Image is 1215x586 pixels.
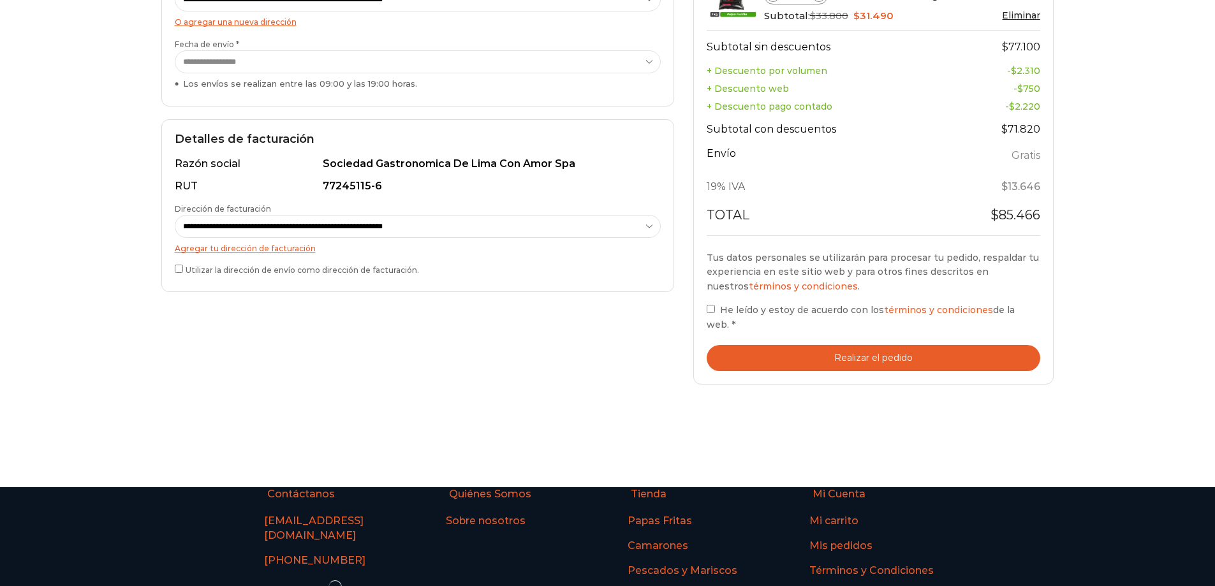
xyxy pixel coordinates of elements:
bdi: 31.490 [853,10,894,22]
h2: Detalles de facturación [175,133,661,147]
h3: Mi carrito [809,514,858,529]
th: 19% IVA [707,173,952,202]
a: Mis pedidos [790,534,894,559]
div: Subtotal: [764,9,1041,23]
label: Fecha de envío * [175,39,661,90]
a: Agregar tu dirección de facturación [175,244,316,253]
div: Razón social [175,157,321,172]
th: + Descuento web [707,80,952,98]
a: Quiénes Somos [426,487,608,509]
h3: Camarones [628,539,688,553]
h3: Quiénes Somos [449,487,531,502]
a: Camarones [608,534,709,559]
a: Contáctanos [244,487,426,509]
h3: [PHONE_NUMBER] [264,553,365,568]
button: Realizar el pedido [707,345,1041,371]
input: Utilizar la dirección de envío como dirección de facturación. [175,265,183,273]
td: - [952,98,1041,115]
h3: Mi Cuenta [813,487,865,502]
span: $ [990,207,999,223]
label: Gratis [1012,147,1040,165]
bdi: 77.100 [1002,41,1040,53]
label: Dirección de facturación [175,203,661,238]
a: términos y condiciones [884,304,993,316]
div: Sociedad Gastronomica De Lima Con Amor Spa [323,157,653,172]
bdi: 71.820 [1001,123,1040,135]
span: $ [1001,123,1008,135]
a: Mi Cuenta [790,487,971,509]
td: - [952,62,1041,80]
span: $ [1009,101,1015,112]
th: + Descuento por volumen [707,62,952,80]
span: He leído y estoy de acuerdo con los de la web. [707,304,1015,330]
a: Papas Fritas [608,509,713,534]
bdi: 85.466 [990,207,1040,223]
td: - [952,80,1041,98]
bdi: 2.220 [1009,101,1040,112]
bdi: 2.310 [1011,65,1040,77]
p: Tus datos personales se utilizarán para procesar tu pedido, respaldar tu experiencia en este siti... [707,251,1041,293]
label: Utilizar la dirección de envío como dirección de facturación. [175,262,661,275]
div: RUT [175,179,321,194]
th: Envío [707,144,952,173]
th: Subtotal con descuentos [707,115,952,145]
div: Los envíos se realizan entre las 09:00 y las 19:00 horas. [175,78,661,90]
span: $ [1002,41,1008,53]
h3: Papas Fritas [628,514,692,529]
h3: Tienda [631,487,666,502]
a: [PHONE_NUMBER] [244,548,387,568]
h3: Pescados y Mariscos [628,564,737,578]
span: $ [853,10,860,22]
a: Mi carrito [790,509,880,534]
h3: Sobre nosotros [446,514,526,529]
span: $ [1011,65,1017,77]
a: Eliminar [1002,10,1040,21]
h3: [EMAIL_ADDRESS][DOMAIN_NAME] [264,514,405,543]
bdi: 750 [1017,83,1040,94]
h3: Contáctanos [267,487,335,502]
span: $ [810,10,816,22]
select: Fecha de envío * Los envíos se realizan entre las 09:00 y las 19:00 horas. [175,50,661,74]
abbr: requerido [732,319,735,330]
a: Tienda [608,487,790,509]
a: términos y condiciones [749,281,858,292]
h3: Mis pedidos [809,539,873,553]
span: $ [1017,83,1023,94]
h3: Términos y Condiciones [809,564,934,578]
th: Total [707,202,952,235]
a: Términos y Condiciones [790,559,955,578]
input: He leído y estoy de acuerdo con lostérminos y condicionesde la web. * [707,305,715,313]
a: Pescados y Mariscos [608,559,758,583]
select: Dirección de facturación [175,215,661,238]
div: 77245115-6 [323,179,653,194]
span: $ [1001,180,1008,193]
bdi: 33.800 [810,10,848,22]
a: O agregar una nueva dirección [175,17,297,27]
span: 13.646 [1001,180,1040,193]
a: [EMAIL_ADDRESS][DOMAIN_NAME] [244,509,426,548]
th: Subtotal sin descuentos [707,31,952,62]
th: + Descuento pago contado [707,98,952,115]
a: Sobre nosotros [426,509,547,529]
